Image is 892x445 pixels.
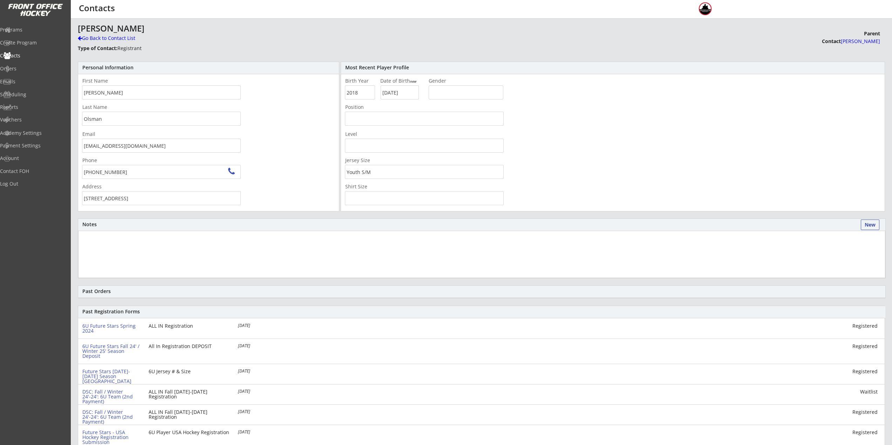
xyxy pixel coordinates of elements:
div: All In Registration DEPOSIT [149,344,229,349]
div: DSC: Fall / Winter 24'-24': 6U Team (2nd Payment) [82,389,140,404]
font: [PERSON_NAME] [841,38,880,44]
div: Email [82,132,241,137]
button: New [861,220,879,230]
div: [DATE] [238,369,280,373]
div: Phone [82,158,125,163]
div: Registrant [78,44,229,53]
div: Gender [429,78,471,83]
div: ALL IN Fall [DATE]-[DATE] Registration [149,389,229,399]
div: Position [345,105,388,110]
div: Registered [824,369,878,374]
div: Jersey Size [345,158,388,163]
div: 6U Future Stars Spring 2024 [82,324,140,333]
div: First Name [82,78,125,83]
div: Address [82,184,125,189]
div: 6U Jersey # & Size [149,369,229,374]
div: [DATE] [238,410,280,414]
div: Future Stars [DATE]-[DATE] Season [GEOGRAPHIC_DATA] [82,369,140,384]
div: Personal Information [82,65,335,70]
div: Shirt Size [345,184,388,189]
div: Most Recent Player Profile [345,65,880,70]
div: [DATE] [238,344,280,348]
div: Registered [824,410,878,415]
div: DSC: Fall / Winter 24'-24': 6U Team (2nd Payment) [82,410,140,424]
em: new [410,79,416,84]
div: Last Name [82,105,125,110]
div: Past Registration Forms [82,309,881,314]
div: Date of Birth [380,78,424,83]
div: [DATE] [238,389,280,394]
div: Registered [824,430,878,435]
div: Notes [82,222,881,227]
div: Past Orders [82,289,881,294]
div: Go Back to Contact List [78,35,168,42]
div: Registered [824,324,878,328]
div: ALL IN Registration [149,324,229,328]
div: ALL IN Fall [DATE]-[DATE] Registration [149,410,229,419]
div: Registered [824,344,878,349]
div: Level [345,132,388,137]
div: [DATE] [238,430,280,434]
div: [PERSON_NAME] [78,24,716,33]
div: Future Stars - USA Hockey Registration Submission [82,430,140,445]
div: Birth Year [345,78,375,83]
div: Waitlist [824,389,878,394]
div: 6U Player USA Hockey Registration [149,430,229,435]
strong: Type of Contact: [78,45,117,51]
div: [DATE] [238,324,280,328]
div: 6U Future Stars Fall 24' / Winter 25' Season Deposit [82,344,140,359]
